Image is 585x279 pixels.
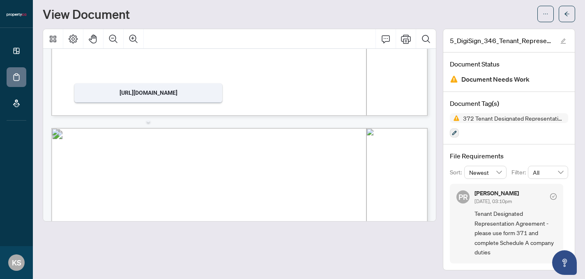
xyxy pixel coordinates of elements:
[461,74,530,85] span: Document Needs Work
[552,250,577,275] button: Open asap
[12,257,21,268] span: KS
[550,193,557,200] span: check-circle
[469,166,502,178] span: Newest
[450,113,460,123] img: Status Icon
[511,168,528,177] p: Filter:
[560,38,566,44] span: edit
[564,11,570,17] span: arrow-left
[450,59,568,69] h4: Document Status
[543,11,548,17] span: ellipsis
[474,190,519,196] h5: [PERSON_NAME]
[450,36,553,46] span: 5_DigiSign_346_Tenant_Representation_Agrmt_-_Authority_for_Lease_or_Purchase_-_PropTx-[PERSON_NAM...
[474,198,512,204] span: [DATE], 03:10pm
[450,168,464,177] p: Sort:
[450,75,458,83] img: Document Status
[450,98,568,108] h4: Document Tag(s)
[450,151,568,161] h4: File Requirements
[474,209,557,257] span: Tenant Designated Representation Agreement - please use form 371 and complete Schedule A company ...
[43,7,130,21] h1: View Document
[533,166,563,178] span: All
[460,115,568,121] span: 372 Tenant Designated Representation Agreement with Company Schedule A
[7,12,26,17] img: logo
[458,191,468,203] span: PR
